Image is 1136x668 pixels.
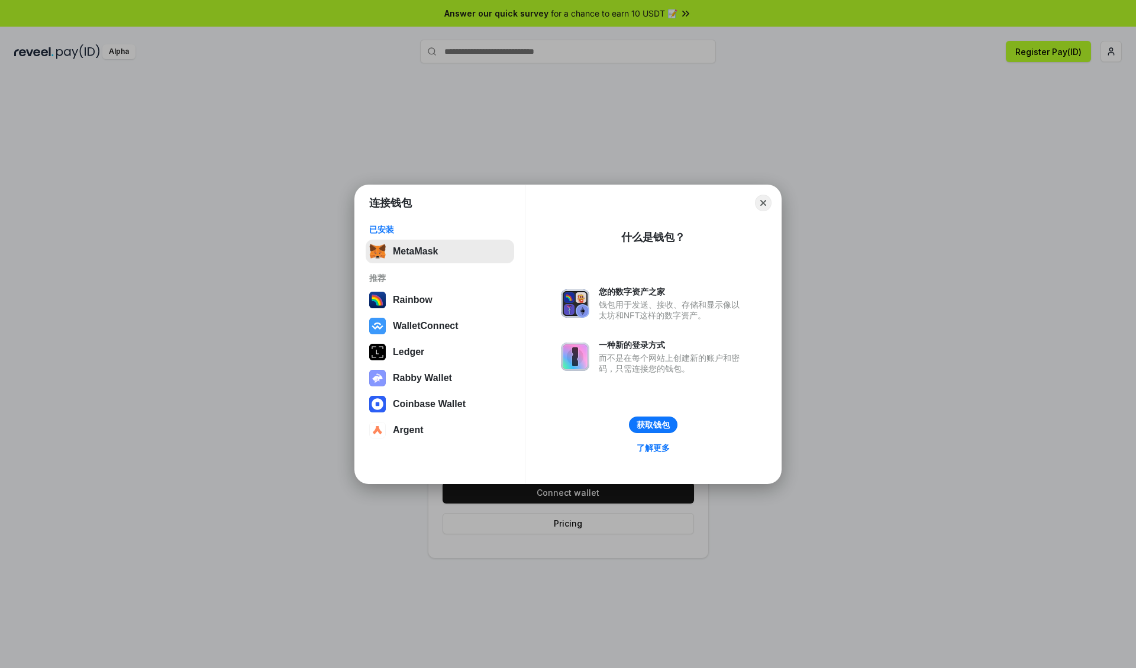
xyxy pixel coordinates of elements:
[369,224,511,235] div: 已安装
[599,286,745,297] div: 您的数字资产之家
[366,418,514,442] button: Argent
[393,399,466,409] div: Coinbase Wallet
[393,295,433,305] div: Rainbow
[366,288,514,312] button: Rainbow
[393,425,424,435] div: Argent
[599,299,745,321] div: 钱包用于发送、接收、存储和显示像以太坊和NFT这样的数字资产。
[369,396,386,412] img: svg+xml,%3Csvg%20width%3D%2228%22%20height%3D%2228%22%20viewBox%3D%220%200%2028%2028%22%20fill%3D...
[637,419,670,430] div: 获取钱包
[366,240,514,263] button: MetaMask
[561,343,589,371] img: svg+xml,%3Csvg%20xmlns%3D%22http%3A%2F%2Fwww.w3.org%2F2000%2Fsvg%22%20fill%3D%22none%22%20viewBox...
[369,318,386,334] img: svg+xml,%3Csvg%20width%3D%2228%22%20height%3D%2228%22%20viewBox%3D%220%200%2028%2028%22%20fill%3D...
[630,440,677,456] a: 了解更多
[637,443,670,453] div: 了解更多
[366,392,514,416] button: Coinbase Wallet
[393,321,459,331] div: WalletConnect
[393,347,424,357] div: Ledger
[366,366,514,390] button: Rabby Wallet
[369,196,412,210] h1: 连接钱包
[621,230,685,244] div: 什么是钱包？
[561,289,589,318] img: svg+xml,%3Csvg%20xmlns%3D%22http%3A%2F%2Fwww.w3.org%2F2000%2Fsvg%22%20fill%3D%22none%22%20viewBox...
[369,422,386,438] img: svg+xml,%3Csvg%20width%3D%2228%22%20height%3D%2228%22%20viewBox%3D%220%200%2028%2028%22%20fill%3D...
[599,353,745,374] div: 而不是在每个网站上创建新的账户和密码，只需连接您的钱包。
[369,292,386,308] img: svg+xml,%3Csvg%20width%3D%22120%22%20height%3D%22120%22%20viewBox%3D%220%200%20120%20120%22%20fil...
[393,373,452,383] div: Rabby Wallet
[369,344,386,360] img: svg+xml,%3Csvg%20xmlns%3D%22http%3A%2F%2Fwww.w3.org%2F2000%2Fsvg%22%20width%3D%2228%22%20height%3...
[393,246,438,257] div: MetaMask
[369,243,386,260] img: svg+xml,%3Csvg%20fill%3D%22none%22%20height%3D%2233%22%20viewBox%3D%220%200%2035%2033%22%20width%...
[366,340,514,364] button: Ledger
[369,273,511,283] div: 推荐
[599,340,745,350] div: 一种新的登录方式
[755,195,772,211] button: Close
[366,314,514,338] button: WalletConnect
[369,370,386,386] img: svg+xml,%3Csvg%20xmlns%3D%22http%3A%2F%2Fwww.w3.org%2F2000%2Fsvg%22%20fill%3D%22none%22%20viewBox...
[629,417,677,433] button: 获取钱包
